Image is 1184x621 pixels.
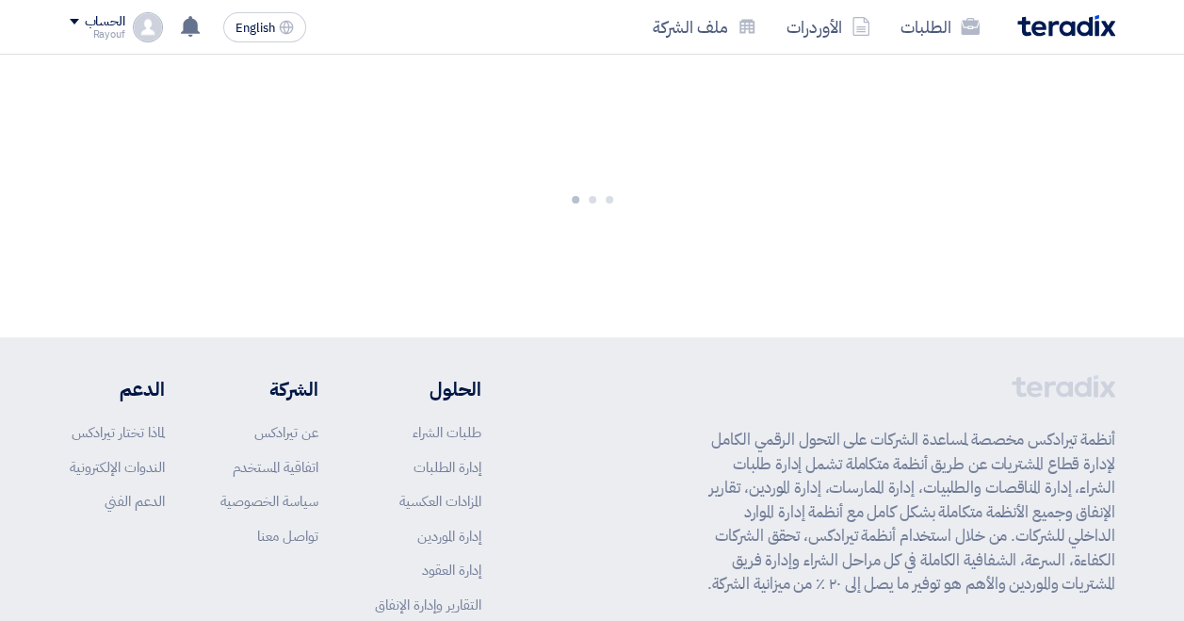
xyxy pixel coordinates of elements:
a: ملف الشركة [638,5,771,49]
a: إدارة الموردين [417,526,481,547]
li: الشركة [220,375,318,403]
a: عن تيرادكس [254,422,318,443]
p: أنظمة تيرادكس مخصصة لمساعدة الشركات على التحول الرقمي الكامل لإدارة قطاع المشتريات عن طريق أنظمة ... [697,428,1115,596]
span: English [235,22,275,35]
a: لماذا تختار تيرادكس [72,422,165,443]
a: الندوات الإلكترونية [70,457,165,478]
div: الحساب [85,14,125,30]
img: Teradix logo [1017,15,1115,37]
a: الأوردرات [771,5,885,49]
a: سياسة الخصوصية [220,491,318,512]
a: الطلبات [885,5,995,49]
a: إدارة الطلبات [414,457,481,478]
a: تواصل معنا [257,526,318,547]
a: طلبات الشراء [413,422,481,443]
a: إدارة العقود [422,560,481,580]
li: الحلول [375,375,481,403]
a: التقارير وإدارة الإنفاق [375,595,481,615]
button: English [223,12,306,42]
a: الدعم الفني [105,491,165,512]
a: المزادات العكسية [399,491,481,512]
div: Rayouf [70,29,125,40]
a: اتفاقية المستخدم [233,457,318,478]
img: profile_test.png [133,12,163,42]
li: الدعم [70,375,165,403]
